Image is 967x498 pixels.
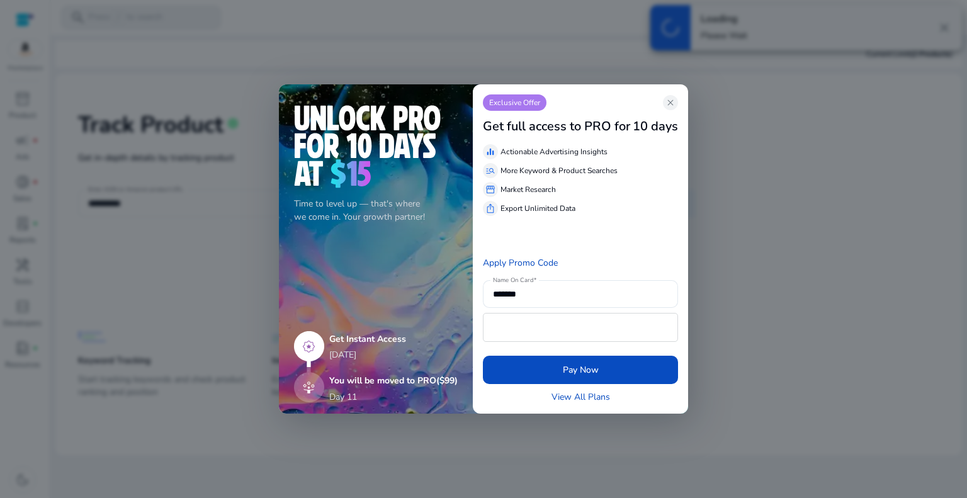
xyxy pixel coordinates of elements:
[490,315,671,340] iframe: Secure payment input frame
[633,119,678,134] h3: 10 days
[485,166,495,176] span: manage_search
[485,203,495,213] span: ios_share
[485,184,495,195] span: storefront
[493,276,533,285] mat-label: Name On Card
[436,375,458,387] span: ($99)
[329,376,458,387] h5: You will be moved to PRO
[500,184,556,195] p: Market Research
[500,165,618,176] p: More Keyword & Product Searches
[329,390,357,404] p: Day 11
[483,257,558,269] a: Apply Promo Code
[563,363,599,376] span: Pay Now
[500,203,575,214] p: Export Unlimited Data
[483,94,546,111] p: Exclusive Offer
[329,334,458,345] h5: Get Instant Access
[551,390,610,404] a: View All Plans
[500,146,608,157] p: Actionable Advertising Insights
[329,348,458,361] p: [DATE]
[294,197,458,224] p: Time to level up — that's where we come in. Your growth partner!
[483,356,678,384] button: Pay Now
[485,147,495,157] span: equalizer
[665,98,676,108] span: close
[483,119,630,134] h3: Get full access to PRO for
